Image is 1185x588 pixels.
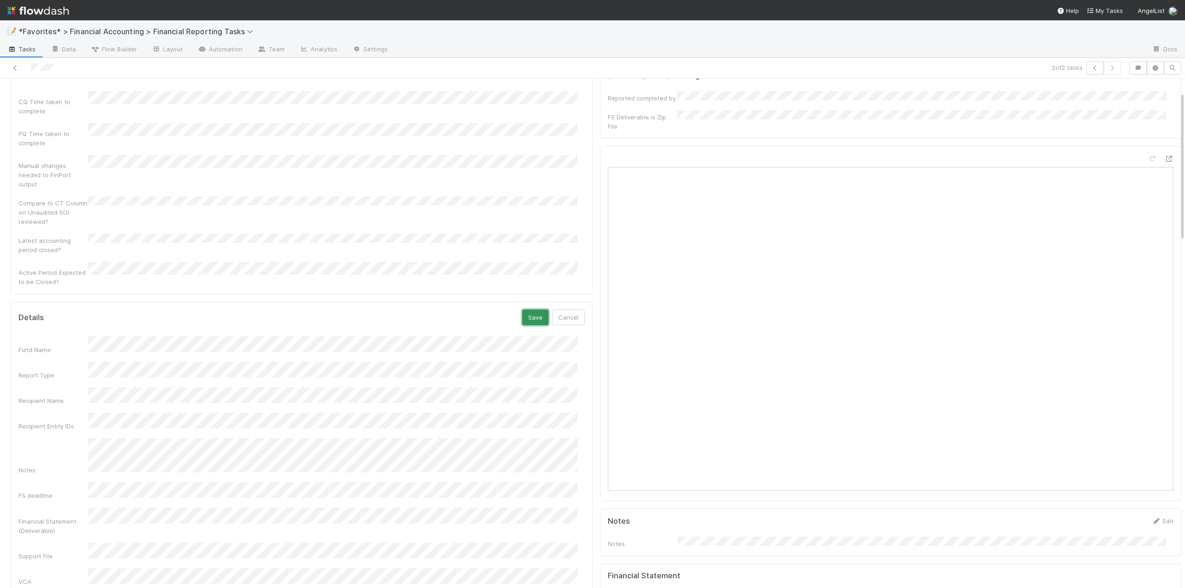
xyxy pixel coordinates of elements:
[292,43,345,57] a: Analytics
[19,27,258,36] span: *Favorites* > Financial Accounting > Financial Reporting Tasks
[1052,63,1083,72] span: 2 of 2 tasks
[522,309,549,325] button: Save
[608,571,680,581] h5: Financial Statement
[608,517,630,526] h5: Notes
[19,236,88,254] div: Latest accounting period closed?
[7,27,17,35] span: 📝
[19,396,88,405] div: Recipient Name
[7,3,69,19] img: logo-inverted-e16ddd16eac7371096b0.svg
[1168,6,1178,16] img: avatar_705f3a58-2659-4f93-91ad-7a5be837418b.png
[1152,517,1173,525] a: Edit
[1086,6,1123,15] a: My Tasks
[19,345,88,354] div: Fund Name
[19,371,88,380] div: Report Type
[19,421,88,431] div: Recipient Entity IDs
[608,539,677,548] div: Notes
[190,43,250,57] a: Automation
[19,198,88,226] div: Compare to CT Column on Unaudited SOI reviewed?
[144,43,190,57] a: Layout
[250,43,292,57] a: Team
[19,517,88,535] div: Financial Statement (Deliverable)
[19,465,88,475] div: Notes
[19,491,88,500] div: FS deadline
[608,93,677,103] div: Reported completed by
[19,577,88,586] div: VCA
[1086,7,1123,14] span: My Tasks
[1145,43,1185,57] a: Docs
[608,112,677,131] div: FS Deliverable is Zip File
[552,309,585,325] button: Cancel
[19,268,88,286] div: Active Period Expected to be Closed?
[19,129,88,148] div: PQ Time taken to complete
[7,44,36,54] span: Tasks
[83,43,144,57] a: Flow Builder
[19,551,88,561] div: Support File
[91,44,137,54] span: Flow Builder
[19,97,88,116] div: CQ Time taken to complete
[19,313,44,322] h5: Details
[1138,7,1165,14] span: AngelList
[345,43,395,57] a: Settings
[1057,6,1079,15] div: Help
[44,43,83,57] a: Data
[19,161,88,189] div: Manual changes needed to FinPort output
